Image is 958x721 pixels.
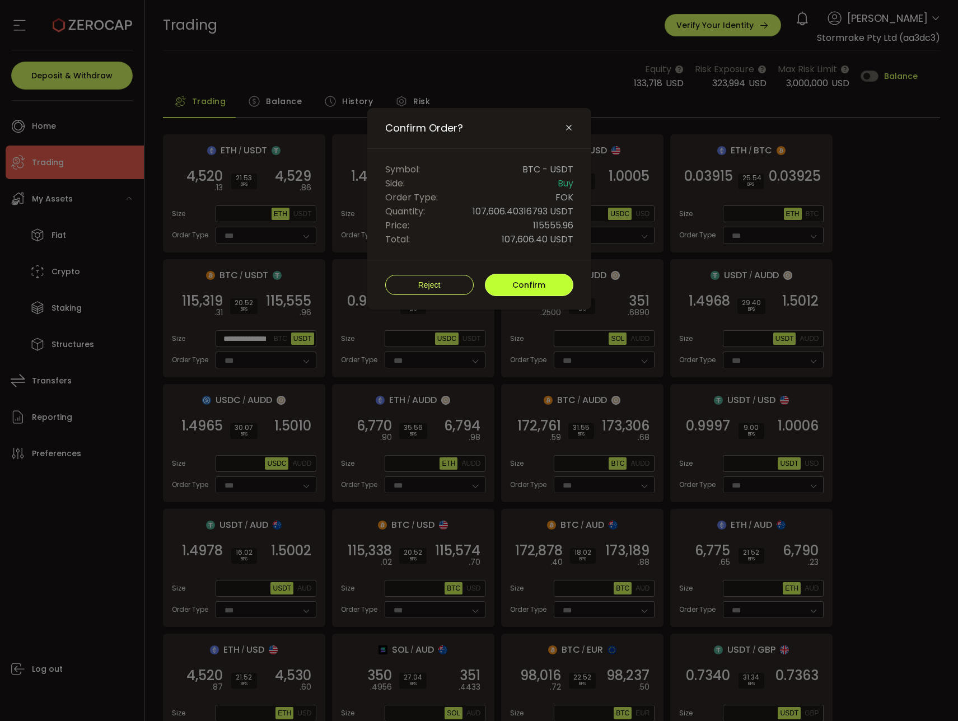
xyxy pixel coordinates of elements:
button: Reject [385,275,474,295]
span: 107,606.40316793 USDT [473,204,573,218]
span: Side: [385,176,405,190]
span: Symbol: [385,162,420,176]
span: Confirm [512,279,545,291]
span: Reject [418,280,441,289]
span: 115555.96 [533,218,573,232]
span: Price: [385,218,409,232]
span: Buy [558,176,573,190]
div: Confirm Order? [367,108,591,310]
span: BTC - USDT [522,162,573,176]
span: Confirm Order? [385,121,463,135]
span: FOK [555,190,573,204]
span: Quantity: [385,204,425,218]
button: Confirm [485,274,573,296]
span: 107,606.40 USDT [502,232,573,246]
iframe: Chat Widget [825,600,958,721]
span: Order Type: [385,190,438,204]
span: Total: [385,232,410,246]
button: Close [564,123,573,133]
